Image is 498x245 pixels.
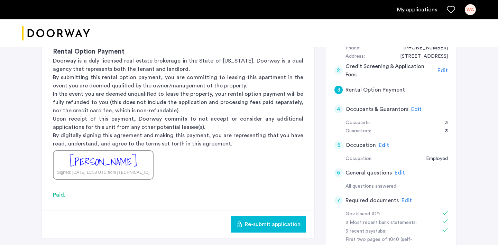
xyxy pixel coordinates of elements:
[396,44,448,53] div: +19175651143
[345,169,392,177] h5: General questions
[419,155,448,163] div: Employed
[345,86,405,94] h5: Rental Option Payment
[345,105,408,113] h5: Occupants & Guarantors
[437,68,448,73] span: Edit
[345,182,448,191] div: All questions answered
[397,6,437,14] a: My application
[22,20,90,46] img: logo
[57,169,149,176] div: Signed: [DATE] 11:53 UTC from [TECHNICAL_ID]
[53,191,303,199] div: Paid.
[53,57,303,73] p: Doorway is a duly licensed real estate brokerage in the State of [US_STATE]. Doorway is a dual ag...
[402,198,412,203] span: Edit
[393,53,448,61] div: 139-34 85th Dr.
[53,90,303,115] p: In the event you are deemed unqualified to lease the property, your rental option payment will be...
[379,142,389,148] span: Edit
[345,53,365,61] div: Address:
[438,127,448,135] div: 3
[334,86,343,94] div: 3
[345,127,371,135] div: Guarantors:
[411,106,422,112] span: Edit
[334,169,343,177] div: 6
[22,20,90,46] a: Cazamio logo
[70,154,137,169] div: [PERSON_NAME]
[345,141,376,149] h5: Occupation
[53,115,303,131] p: Upon receipt of this payment, Doorway commits to not accept or consider any additional applicatio...
[345,155,372,163] div: Occupation:
[447,6,455,14] a: Favorites
[334,141,343,149] div: 5
[245,220,301,228] span: Re-submit application
[438,119,448,127] div: 3
[231,216,306,233] button: button
[334,66,343,75] div: 2
[345,196,399,205] h5: Required documents
[53,131,303,148] p: By digitally signing this agreement and making this payment, you are representing that you have r...
[395,170,405,176] span: Edit
[345,62,435,79] h5: Credit Screening & Application Fees
[345,119,371,127] div: Occupants:
[465,4,476,15] div: WG
[345,219,433,227] div: 2 Most recent bank statements:
[334,105,343,113] div: 4
[345,210,433,218] div: Gov issued ID*:
[345,44,360,53] div: Phone:
[334,196,343,205] div: 7
[345,227,433,236] div: 3 recent paystubs:
[53,47,303,57] h3: Rental Option Payment
[53,73,303,90] p: By submitting this rental option payment, you are committing to leasing this apartment in the eve...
